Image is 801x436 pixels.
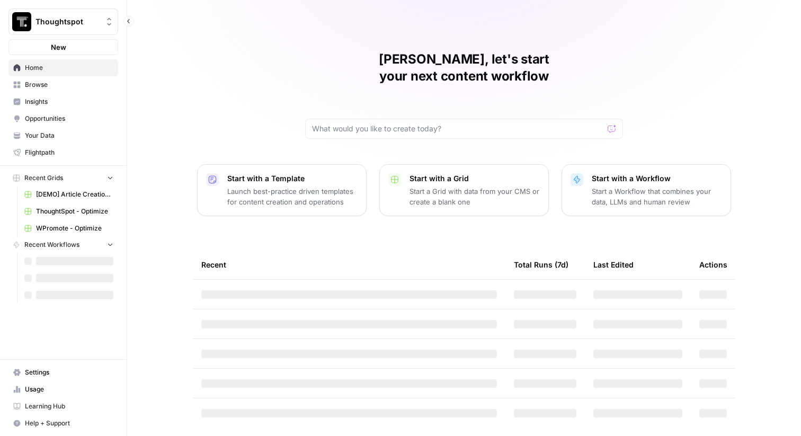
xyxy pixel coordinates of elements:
[36,207,113,216] span: ThoughtSpot - Optimize
[562,164,731,216] button: Start with a WorkflowStart a Workflow that combines your data, LLMs and human review
[8,398,118,415] a: Learning Hub
[25,97,113,106] span: Insights
[305,51,623,85] h1: [PERSON_NAME], let's start your next content workflow
[25,419,113,428] span: Help + Support
[25,80,113,90] span: Browse
[514,250,568,279] div: Total Runs (7d)
[36,190,113,199] span: [DEMO] Article Creation Grid
[8,170,118,186] button: Recent Grids
[312,123,603,134] input: What would you like to create today?
[12,12,31,31] img: Thoughtspot Logo
[8,76,118,93] a: Browse
[8,110,118,127] a: Opportunities
[20,220,118,237] a: WPromote - Optimize
[35,16,100,27] span: Thoughtspot
[8,93,118,110] a: Insights
[8,8,118,35] button: Workspace: Thoughtspot
[197,164,367,216] button: Start with a TemplateLaunch best-practice driven templates for content creation and operations
[593,250,634,279] div: Last Edited
[25,114,113,123] span: Opportunities
[25,402,113,411] span: Learning Hub
[24,173,63,183] span: Recent Grids
[25,368,113,377] span: Settings
[51,42,66,52] span: New
[8,39,118,55] button: New
[227,186,358,207] p: Launch best-practice driven templates for content creation and operations
[24,240,79,250] span: Recent Workflows
[8,127,118,144] a: Your Data
[20,186,118,203] a: [DEMO] Article Creation Grid
[201,250,497,279] div: Recent
[379,164,549,216] button: Start with a GridStart a Grid with data from your CMS or create a blank one
[36,224,113,233] span: WPromote - Optimize
[8,59,118,76] a: Home
[592,173,722,184] p: Start with a Workflow
[8,364,118,381] a: Settings
[592,186,722,207] p: Start a Workflow that combines your data, LLMs and human review
[8,381,118,398] a: Usage
[25,148,113,157] span: Flightpath
[20,203,118,220] a: ThoughtSpot - Optimize
[25,385,113,394] span: Usage
[8,144,118,161] a: Flightpath
[8,415,118,432] button: Help + Support
[25,131,113,140] span: Your Data
[410,186,540,207] p: Start a Grid with data from your CMS or create a blank one
[25,63,113,73] span: Home
[227,173,358,184] p: Start with a Template
[410,173,540,184] p: Start with a Grid
[8,237,118,253] button: Recent Workflows
[699,250,727,279] div: Actions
